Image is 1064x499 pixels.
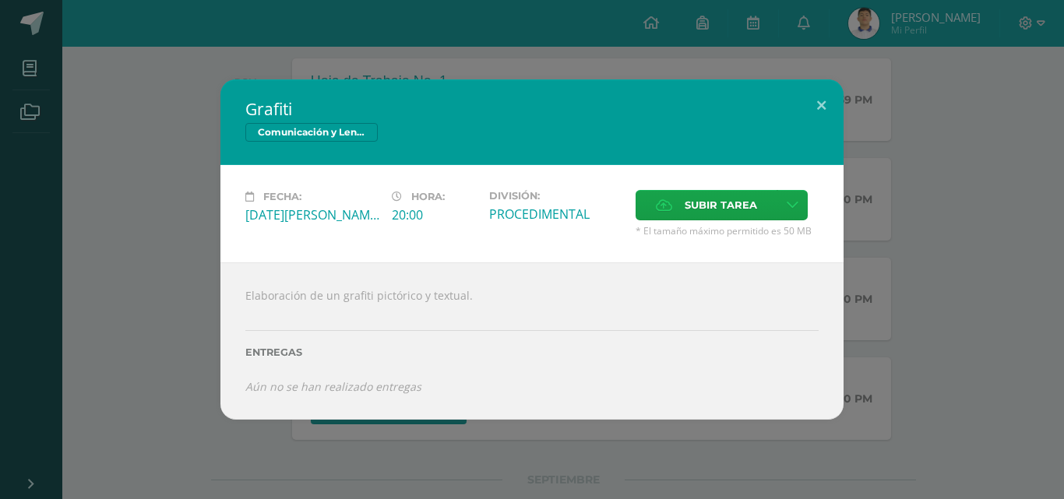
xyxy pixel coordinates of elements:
div: [DATE][PERSON_NAME] [245,206,379,223]
span: * El tamaño máximo permitido es 50 MB [636,224,819,237]
span: Comunicación y Lenguaje Idioma Español [245,123,378,142]
span: Hora: [411,191,445,202]
span: Subir tarea [685,191,757,220]
h2: Grafiti [245,98,819,120]
label: División: [489,190,623,202]
label: Entregas [245,346,819,358]
div: 20:00 [392,206,477,223]
div: Elaboración de un grafiti pictórico y textual. [220,262,844,420]
div: PROCEDIMENTAL [489,206,623,223]
span: Fecha: [263,191,301,202]
button: Close (Esc) [799,79,844,132]
i: Aún no se han realizado entregas [245,379,421,394]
